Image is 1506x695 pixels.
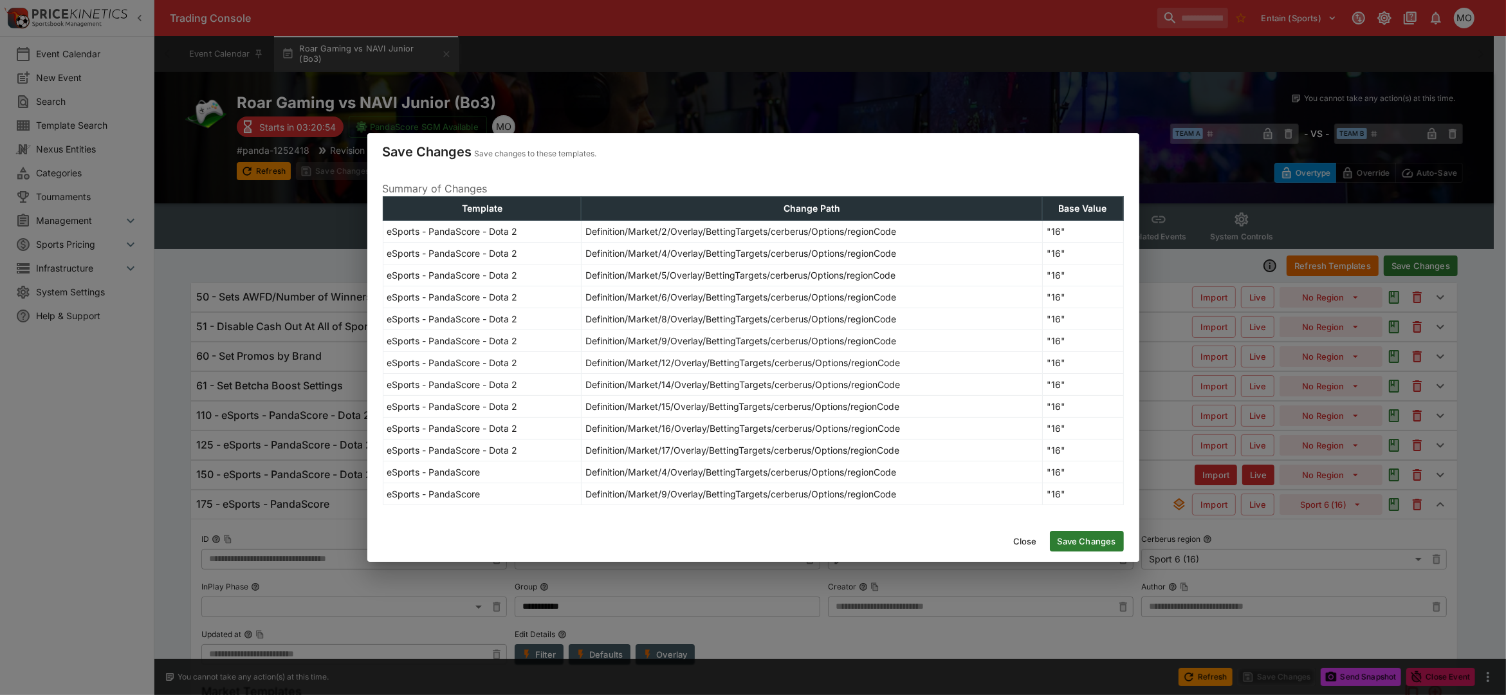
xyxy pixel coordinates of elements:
[383,221,581,243] td: eSports - PandaScore - Dota 2
[1042,461,1123,483] td: "16"
[475,147,597,160] p: Save changes to these templates.
[1042,221,1123,243] td: "16"
[383,286,581,308] td: eSports - PandaScore - Dota 2
[1050,531,1124,551] button: Save Changes
[1042,330,1123,352] td: "16"
[585,378,900,391] p: Definition/Market/14/Overlay/BettingTargets/cerberus/Options/regionCode
[1042,418,1123,440] td: "16"
[1042,197,1123,221] th: Base Value
[383,243,581,264] td: eSports - PandaScore - Dota 2
[585,465,896,479] p: Definition/Market/4/Overlay/BettingTargets/cerberus/Options/regionCode
[1042,264,1123,286] td: "16"
[585,312,896,326] p: Definition/Market/8/Overlay/BettingTargets/cerberus/Options/regionCode
[585,400,899,413] p: Definition/Market/15/Overlay/BettingTargets/cerberus/Options/regionCode
[1006,531,1045,551] button: Close
[585,290,896,304] p: Definition/Market/6/Overlay/BettingTargets/cerberus/Options/regionCode
[383,440,581,461] td: eSports - PandaScore - Dota 2
[383,374,581,396] td: eSports - PandaScore - Dota 2
[383,396,581,418] td: eSports - PandaScore - Dota 2
[585,246,896,260] p: Definition/Market/4/Overlay/BettingTargets/cerberus/Options/regionCode
[383,483,581,505] td: eSports - PandaScore
[585,225,896,238] p: Definition/Market/2/Overlay/BettingTargets/cerberus/Options/regionCode
[581,197,1042,221] th: Change Path
[1042,483,1123,505] td: "16"
[383,181,1124,196] p: Summary of Changes
[1042,440,1123,461] td: "16"
[383,461,581,483] td: eSports - PandaScore
[383,197,581,221] th: Template
[1042,396,1123,418] td: "16"
[383,264,581,286] td: eSports - PandaScore - Dota 2
[1042,286,1123,308] td: "16"
[1042,352,1123,374] td: "16"
[585,356,900,369] p: Definition/Market/12/Overlay/BettingTargets/cerberus/Options/regionCode
[585,487,896,501] p: Definition/Market/9/Overlay/BettingTargets/cerberus/Options/regionCode
[585,268,895,282] p: Definition/Market/5/Overlay/BettingTargets/cerberus/Options/regionCode
[585,422,900,435] p: Definition/Market/16/Overlay/BettingTargets/cerberus/Options/regionCode
[585,443,899,457] p: Definition/Market/17/Overlay/BettingTargets/cerberus/Options/regionCode
[585,334,896,347] p: Definition/Market/9/Overlay/BettingTargets/cerberus/Options/regionCode
[383,330,581,352] td: eSports - PandaScore - Dota 2
[1042,308,1123,330] td: "16"
[383,308,581,330] td: eSports - PandaScore - Dota 2
[383,352,581,374] td: eSports - PandaScore - Dota 2
[383,144,472,160] h4: Save Changes
[383,418,581,440] td: eSports - PandaScore - Dota 2
[1042,243,1123,264] td: "16"
[1042,374,1123,396] td: "16"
